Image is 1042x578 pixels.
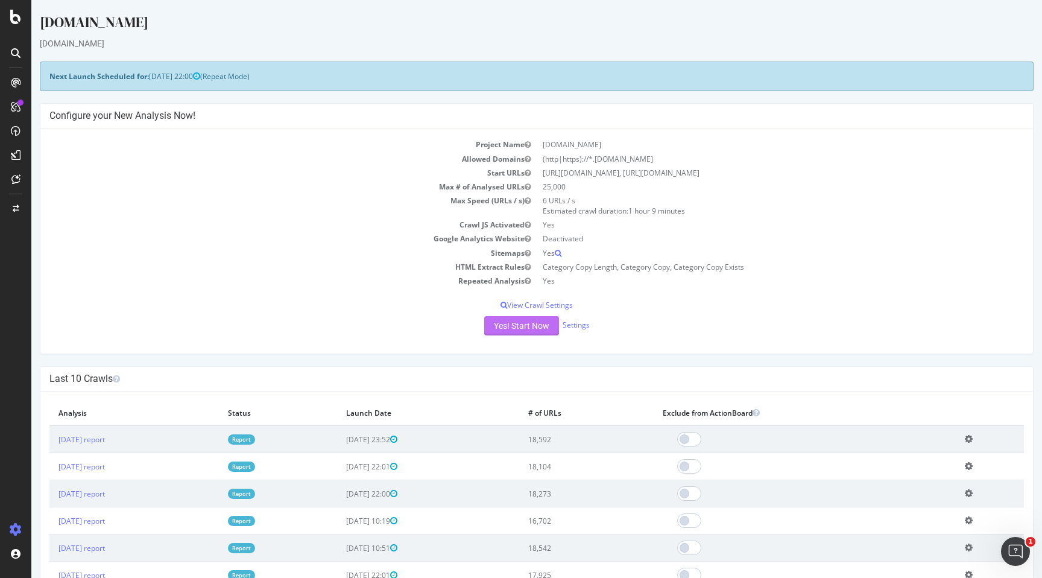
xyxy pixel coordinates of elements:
td: HTML Extract Rules [18,260,505,274]
span: [DATE] 23:52 [315,434,366,445]
td: Max Speed (URLs / s) [18,194,505,218]
a: Report [197,489,224,499]
div: (Repeat Mode) [8,62,1002,91]
span: 1 hour 9 minutes [597,206,654,216]
td: 25,000 [505,180,993,194]
strong: Next Launch Scheduled for: [18,71,118,81]
td: Yes [505,246,993,260]
th: Analysis [18,401,188,425]
td: 18,104 [488,453,622,480]
span: 1 [1026,537,1035,547]
td: Start URLs [18,166,505,180]
td: Google Analytics Website [18,232,505,246]
td: 16,702 [488,507,622,535]
td: 18,542 [488,535,622,562]
span: [DATE] 22:00 [315,489,366,499]
div: [DOMAIN_NAME] [8,37,1002,49]
td: Max # of Analysed URLs [18,180,505,194]
td: Repeated Analysis [18,274,505,288]
div: [DOMAIN_NAME] [8,12,1002,37]
td: Allowed Domains [18,152,505,166]
a: Report [197,434,224,445]
h4: Last 10 Crawls [18,373,993,385]
button: Yes! Start Now [453,316,528,335]
span: [DATE] 10:51 [315,543,366,553]
a: Settings [531,320,558,330]
th: Status [188,401,306,425]
td: 18,592 [488,425,622,453]
td: Deactivated [505,232,993,246]
td: Project Name [18,138,505,151]
td: Category Copy Length, Category Copy, Category Copy Exists [505,260,993,274]
iframe: Intercom live chat [1001,537,1030,566]
span: [DATE] 22:01 [315,462,366,472]
h4: Configure your New Analysis Now! [18,110,993,122]
a: Report [197,516,224,526]
td: [URL][DOMAIN_NAME], [URL][DOMAIN_NAME] [505,166,993,180]
td: Yes [505,218,993,232]
th: Exclude from ActionBoard [622,401,924,425]
p: View Crawl Settings [18,300,993,310]
td: Yes [505,274,993,288]
span: [DATE] 22:00 [118,71,169,81]
td: Sitemaps [18,246,505,260]
td: 6 URLs / s Estimated crawl duration: [505,194,993,218]
td: 18,273 [488,480,622,507]
a: [DATE] report [27,434,74,445]
a: [DATE] report [27,516,74,526]
td: (http|https)://*.[DOMAIN_NAME] [505,152,993,166]
th: Launch Date [306,401,488,425]
th: # of URLs [488,401,622,425]
span: [DATE] 10:19 [315,516,366,526]
a: Report [197,543,224,553]
a: [DATE] report [27,543,74,553]
a: Report [197,462,224,472]
td: Crawl JS Activated [18,218,505,232]
td: [DOMAIN_NAME] [505,138,993,151]
a: [DATE] report [27,489,74,499]
a: [DATE] report [27,462,74,472]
